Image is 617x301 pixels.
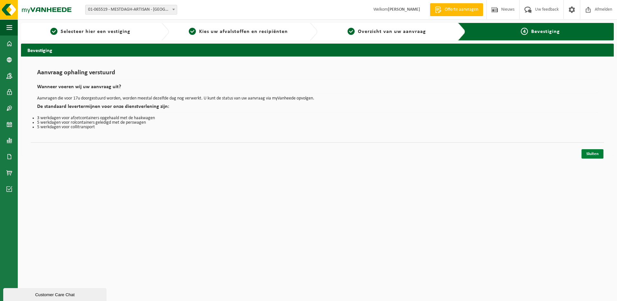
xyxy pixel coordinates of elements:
a: 1Selecteer hier een vestiging [24,28,156,36]
span: 2 [189,28,196,35]
h1: Aanvraag ophaling verstuurd [37,69,598,79]
li: 3 werkdagen voor afzetcontainers opgehaald met de haakwagen [37,116,598,120]
h2: Bevestiging [21,44,614,56]
h2: De standaard levertermijnen voor onze dienstverlening zijn: [37,104,598,113]
p: Aanvragen die voor 17u doorgestuurd worden, worden meestal dezelfde dag nog verwerkt. U kunt de s... [37,96,598,101]
strong: [PERSON_NAME] [388,7,420,12]
span: Kies uw afvalstoffen en recipiënten [199,29,288,34]
h2: Wanneer voeren wij uw aanvraag uit? [37,84,598,93]
span: Overzicht van uw aanvraag [358,29,426,34]
a: 2Kies uw afvalstoffen en recipiënten [172,28,304,36]
a: Sluiten [582,149,603,159]
span: 01-065519 - MESTDAGH-ARTISAN - VEURNE [86,5,177,14]
span: 3 [348,28,355,35]
a: Offerte aanvragen [430,3,483,16]
span: Bevestiging [531,29,560,34]
li: 5 werkdagen voor rolcontainers geledigd met de perswagen [37,120,598,125]
span: 01-065519 - MESTDAGH-ARTISAN - VEURNE [85,5,177,15]
span: 1 [50,28,57,35]
li: 5 werkdagen voor collitransport [37,125,598,130]
span: Offerte aanvragen [443,6,480,13]
span: 4 [521,28,528,35]
a: 3Overzicht van uw aanvraag [321,28,453,36]
iframe: chat widget [3,287,108,301]
span: Selecteer hier een vestiging [61,29,130,34]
